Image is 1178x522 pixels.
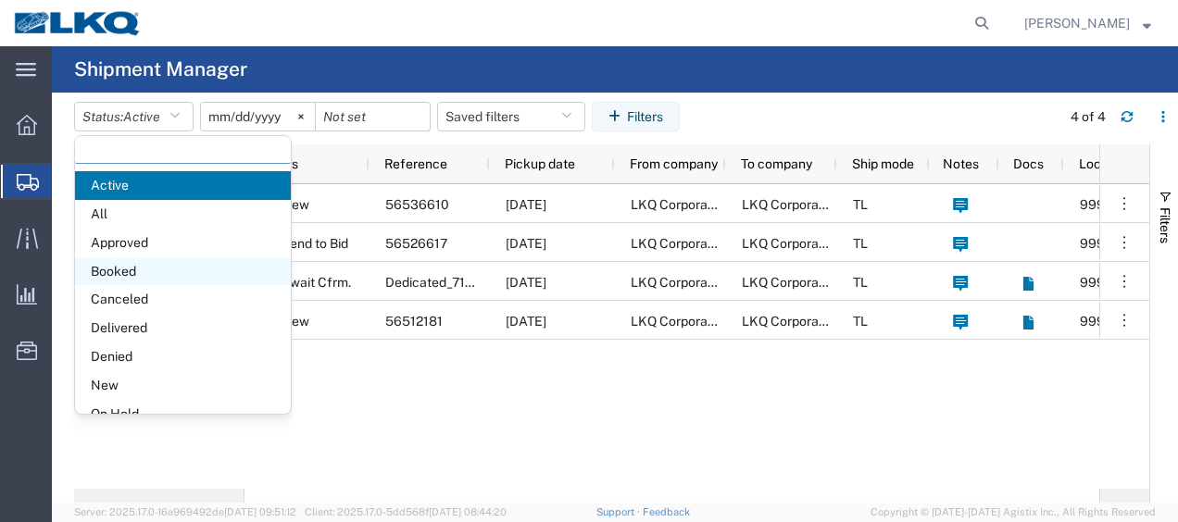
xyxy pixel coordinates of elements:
[282,185,309,224] span: New
[741,156,812,171] span: To company
[853,275,868,290] span: TL
[853,197,868,212] span: TL
[75,171,291,200] span: Active
[505,156,575,171] span: Pickup date
[506,314,546,329] span: 08/26/2025
[282,302,309,341] span: New
[506,236,546,251] span: 08/22/2025
[1024,13,1130,33] span: Robert Benette
[282,224,348,263] span: Send to Bid
[742,197,841,212] span: LKQ Corporation
[74,102,194,131] button: Status:Active
[385,314,443,329] span: 56512181
[631,236,730,251] span: LKQ Corporation
[506,197,546,212] span: 08/27/2025
[852,156,914,171] span: Ship mode
[742,236,841,251] span: LKQ Corporation
[75,314,291,342] span: Delivered
[631,314,730,329] span: LKQ Corporation
[630,156,718,171] span: From company
[596,506,643,517] a: Support
[75,342,291,371] span: Denied
[316,103,430,130] input: Not set
[385,197,449,212] span: 56536610
[631,197,730,212] span: LKQ Corporation
[75,285,291,314] span: Canceled
[385,275,585,290] span: Dedicated_7100_1635_Eng Trans
[643,506,690,517] a: Feedback
[429,506,507,517] span: [DATE] 08:44:20
[75,200,291,229] span: All
[385,236,447,251] span: 56526617
[1071,107,1106,127] div: 4 of 4
[13,9,143,37] img: logo
[871,504,1156,520] span: Copyright © [DATE]-[DATE] Agistix Inc., All Rights Reserved
[631,275,730,290] span: LKQ Corporation
[224,506,296,517] span: [DATE] 09:51:12
[506,275,546,290] span: 09/22/2025
[437,102,585,131] button: Saved filters
[1079,156,1131,171] span: Location
[305,506,507,517] span: Client: 2025.17.0-5dd568f
[742,275,841,290] span: LKQ Corporation
[943,156,979,171] span: Notes
[74,506,296,517] span: Server: 2025.17.0-16a969492de
[75,371,291,400] span: New
[384,156,447,171] span: Reference
[853,236,868,251] span: TL
[75,229,291,257] span: Approved
[592,102,680,131] button: Filters
[75,400,291,429] span: On Hold
[74,46,247,93] h4: Shipment Manager
[1023,12,1152,34] button: [PERSON_NAME]
[75,257,291,286] span: Booked
[1158,207,1172,243] span: Filters
[201,103,315,130] input: Not set
[853,314,868,329] span: TL
[1013,156,1044,171] span: Docs
[123,109,160,124] span: Active
[742,314,841,329] span: LKQ Corporation
[282,263,351,302] span: Await Cfrm.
